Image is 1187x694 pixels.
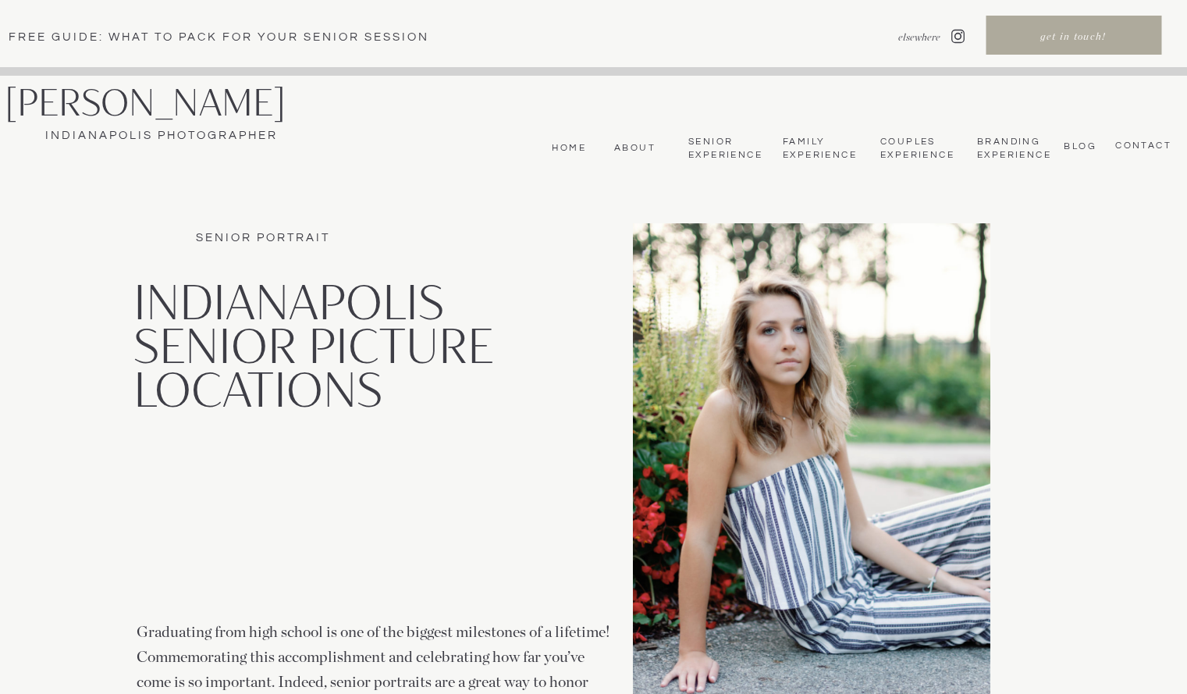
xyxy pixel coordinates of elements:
a: Couples Experience [880,136,953,162]
a: Indianapolis Photographer [5,127,318,144]
nav: elsewhere [859,30,940,44]
a: [PERSON_NAME] [5,83,332,123]
a: CONTACT [1111,140,1171,152]
h1: Indianapolis Senior Picture Locations [133,279,617,600]
a: Free Guide: What To pack for your senior session [9,29,455,44]
a: get in touch! [987,30,1159,47]
a: BrandingExperience [977,136,1048,162]
a: Family Experience [783,136,855,162]
nav: Branding Experience [977,136,1048,162]
a: Senior Experience [688,136,761,162]
a: Senior Portrait [196,232,330,244]
a: bLog [1060,141,1096,151]
a: Home [548,142,586,155]
a: About [609,142,656,155]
